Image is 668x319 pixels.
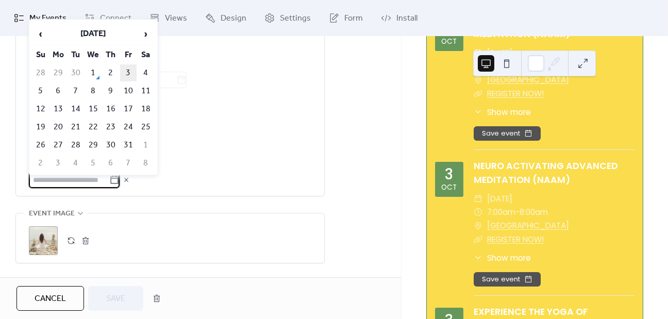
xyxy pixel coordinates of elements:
[46,134,311,146] span: [DATE]
[29,208,75,220] span: Event image
[120,82,137,99] td: 10
[68,119,84,136] td: 21
[344,12,363,25] span: Form
[68,82,84,99] td: 7
[474,73,483,87] div: ​
[85,100,102,117] td: 15
[103,82,119,99] td: 9
[487,88,544,99] a: REGISTER NOW!
[138,155,154,172] td: 8
[50,119,66,136] td: 20
[85,64,102,81] td: 1
[138,119,154,136] td: 25
[520,206,548,219] span: 8:00am
[103,46,119,63] th: Th
[197,4,254,32] a: Design
[487,106,531,118] span: Show more
[474,206,483,219] div: ​
[120,119,137,136] td: 24
[32,119,49,136] td: 19
[29,46,309,59] div: Ends
[474,46,483,60] div: ​
[487,219,569,232] a: [GEOGRAPHIC_DATA]
[474,192,483,206] div: ​
[120,155,137,172] td: 7
[103,64,119,81] td: 2
[441,184,457,191] div: Oct
[32,82,49,99] td: 5
[85,46,102,63] th: We
[33,24,48,44] span: ‹
[32,46,49,63] th: Su
[138,82,154,99] td: 11
[50,100,66,117] td: 13
[487,252,531,264] span: Show more
[120,46,137,63] th: Fr
[50,137,66,154] td: 27
[474,252,483,264] div: ​
[16,286,84,311] button: Cancel
[29,101,311,113] span: Excluded dates
[474,160,618,186] a: NEURO ACTIVATING ADVANCED MEDITATION (NAAM)
[120,64,137,81] td: 3
[6,4,74,32] a: My Events
[120,137,137,154] td: 31
[50,64,66,81] td: 29
[441,38,457,45] div: Oct
[474,252,531,264] button: ​Show more
[32,64,49,81] td: 28
[221,12,246,25] span: Design
[142,4,195,32] a: Views
[29,226,58,255] div: ;
[103,100,119,117] td: 16
[85,82,102,99] td: 8
[138,24,154,44] span: ›
[487,192,512,206] span: [DATE]
[50,82,66,99] td: 6
[46,120,311,132] span: [DATE]
[85,137,102,154] td: 29
[257,4,319,32] a: Settings
[68,46,84,63] th: Tu
[103,119,119,136] td: 23
[474,126,541,141] button: Save event
[77,4,139,32] a: Connect
[138,137,154,154] td: 1
[85,155,102,172] td: 5
[515,206,520,219] span: -
[100,12,131,25] span: Connect
[165,12,187,25] span: Views
[103,155,119,172] td: 6
[138,100,154,117] td: 18
[68,155,84,172] td: 4
[32,100,49,117] td: 12
[50,46,66,63] th: Mo
[29,12,66,25] span: My Events
[50,23,137,45] th: [DATE]
[50,155,66,172] td: 3
[445,167,453,182] div: 3
[487,73,569,87] a: [GEOGRAPHIC_DATA]
[29,275,73,287] span: Event links
[487,234,544,245] a: REGISTER NOW!
[487,206,515,219] span: 7:00am
[487,46,512,60] span: [DATE]
[474,14,618,40] a: NEURO ACTIVATING ADVANCED MEDITATION (NAAM)
[474,87,483,100] div: ​
[103,137,119,154] td: 30
[396,12,417,25] span: Install
[46,148,311,161] span: [DATE]
[474,219,483,232] div: ​
[85,119,102,136] td: 22
[280,12,311,25] span: Settings
[474,106,483,118] div: ​
[321,4,371,32] a: Form
[32,155,49,172] td: 2
[138,46,154,63] th: Sa
[35,293,66,305] span: Cancel
[138,64,154,81] td: 4
[68,64,84,81] td: 30
[32,137,49,154] td: 26
[68,137,84,154] td: 28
